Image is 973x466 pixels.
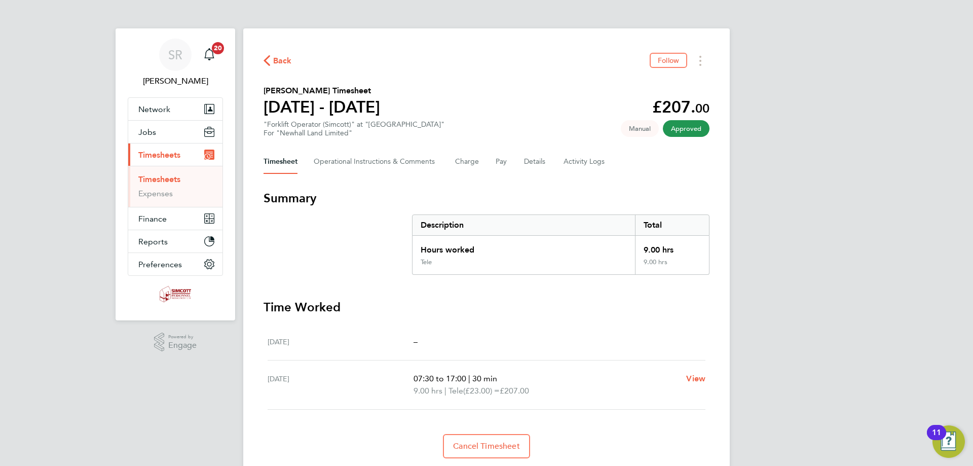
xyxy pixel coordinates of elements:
[932,433,941,446] div: 11
[138,174,180,184] a: Timesheets
[138,214,167,224] span: Finance
[199,39,219,71] a: 20
[128,286,223,302] a: Go to home page
[138,104,170,114] span: Network
[695,101,709,116] span: 00
[652,97,709,117] app-decimal: £207.
[448,385,463,397] span: Tele
[168,48,182,61] span: SR
[524,150,547,174] button: Details
[138,237,168,246] span: Reports
[421,258,432,266] div: Tele
[268,336,414,348] div: [DATE]
[264,190,709,206] h3: Summary
[128,144,222,166] button: Timesheets
[154,333,197,352] a: Powered byEngage
[472,374,497,383] span: 30 min
[264,190,709,458] section: Timesheet
[116,28,235,320] nav: Main navigation
[663,120,709,137] span: This timesheet has been approved.
[264,97,380,117] h1: [DATE] - [DATE]
[264,54,292,67] button: Back
[444,386,446,396] span: |
[621,120,659,137] span: This timesheet was manually created.
[314,150,439,174] button: Operational Instructions & Comments
[128,230,222,253] button: Reports
[264,150,297,174] button: Timesheet
[264,85,380,97] h2: [PERSON_NAME] Timesheet
[128,39,223,87] a: SR[PERSON_NAME]
[443,434,530,458] button: Cancel Timesheet
[128,207,222,230] button: Finance
[414,374,466,383] span: 07:30 to 17:00
[635,258,709,274] div: 9.00 hrs
[413,215,635,235] div: Description
[138,189,173,198] a: Expenses
[691,53,709,68] button: Timesheets Menu
[128,121,222,143] button: Jobs
[138,150,180,160] span: Timesheets
[414,386,442,396] span: 9.00 hrs
[453,441,520,451] span: Cancel Timesheet
[414,337,418,346] span: –
[138,127,156,137] span: Jobs
[463,386,500,396] span: (£23.00) =
[468,374,470,383] span: |
[273,55,292,67] span: Back
[160,286,192,302] img: simcott-logo-retina.png
[412,214,709,275] div: Summary
[268,373,414,397] div: [DATE]
[128,253,222,275] button: Preferences
[635,215,709,235] div: Total
[128,166,222,207] div: Timesheets
[686,374,705,383] span: View
[264,299,709,315] h3: Time Worked
[138,260,182,269] span: Preferences
[413,236,635,258] div: Hours worked
[168,333,197,341] span: Powered by
[500,386,529,396] span: £207.00
[686,373,705,385] a: View
[455,150,479,174] button: Charge
[658,56,679,65] span: Follow
[128,75,223,87] span: Scott Ridgers
[168,341,197,350] span: Engage
[564,150,606,174] button: Activity Logs
[264,120,444,137] div: "Forklift Operator (Simcott)" at "[GEOGRAPHIC_DATA]"
[264,129,444,137] div: For "Newhall Land Limited"
[496,150,508,174] button: Pay
[212,42,224,54] span: 20
[635,236,709,258] div: 9.00 hrs
[932,425,965,458] button: Open Resource Center, 11 new notifications
[128,98,222,120] button: Network
[650,53,687,68] button: Follow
